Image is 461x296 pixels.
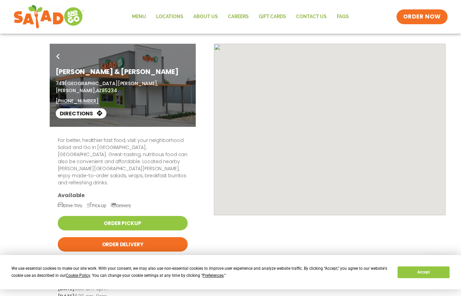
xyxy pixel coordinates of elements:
[188,9,223,25] a: About Us
[56,67,190,77] h1: [PERSON_NAME] & [PERSON_NAME]
[291,9,332,25] a: Contact Us
[254,9,291,25] a: GIFT CARDS
[58,237,188,252] a: Order Delivery
[397,9,448,24] a: ORDER NOW
[66,273,90,278] span: Cookie Policy
[56,80,65,87] span: 743
[102,87,117,94] span: 85234
[58,216,188,230] a: Order Pickup
[110,203,131,208] span: Delivery
[96,87,102,94] span: AZ
[13,3,84,30] img: new-SAG-logo-768×292
[65,80,158,87] span: [GEOGRAPHIC_DATA][PERSON_NAME],
[151,9,188,25] a: Locations
[332,9,354,25] a: FAQs
[87,203,106,208] span: Pick-Up
[58,203,82,208] span: Drive-Thru
[56,108,106,118] a: Directions
[58,192,188,199] h3: Available
[11,265,389,279] div: We use essential cookies to make our site work. With your consent, we may also use non-essential ...
[127,9,151,25] a: Menu
[56,98,99,105] a: [PHONE_NUMBER]
[58,137,188,186] p: For better, healthier fast food, visit your neighborhood Salad and Go in [GEOGRAPHIC_DATA], [GEOG...
[58,285,75,292] strong: [DATE]
[223,9,254,25] a: Careers
[403,13,441,21] span: ORDER NOW
[56,87,96,94] span: [PERSON_NAME],
[202,273,224,278] span: Preferences
[127,9,354,25] nav: Menu
[398,266,449,278] button: Accept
